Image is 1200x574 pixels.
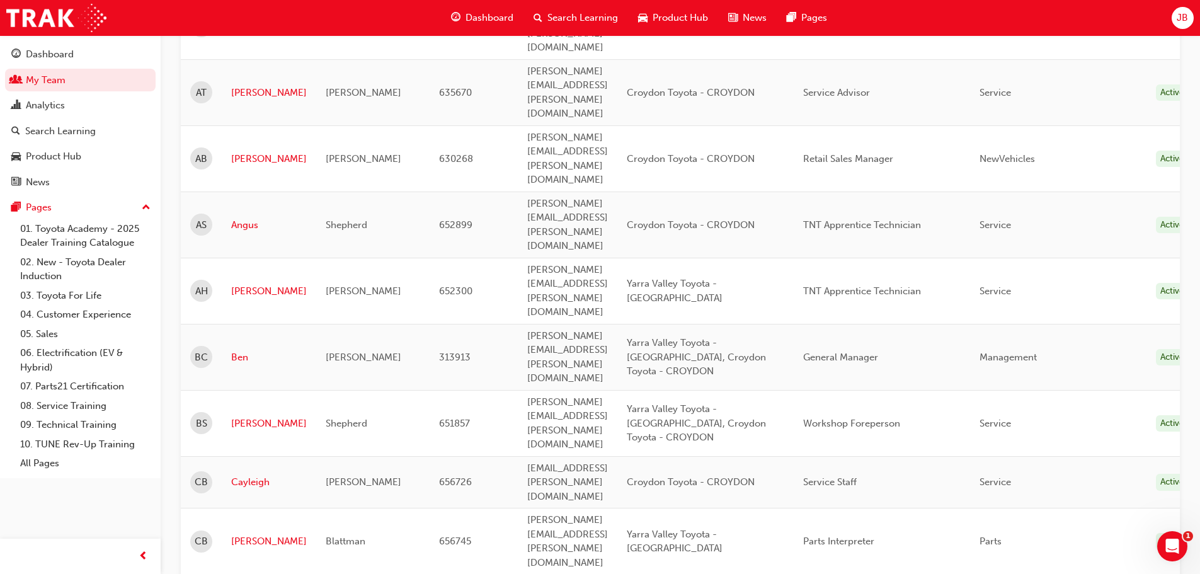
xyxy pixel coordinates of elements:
div: Active [1156,415,1189,432]
a: 08. Service Training [15,396,156,416]
span: CB [195,475,208,490]
span: Parts [980,536,1002,547]
span: Shepherd [326,219,367,231]
span: CB [195,534,208,549]
div: Search Learning [25,124,96,139]
a: 03. Toyota For Life [15,286,156,306]
span: Service [980,418,1011,429]
div: Pages [26,200,52,215]
span: guage-icon [11,49,21,60]
span: 652899 [439,219,472,231]
a: search-iconSearch Learning [523,5,628,31]
div: Active [1156,283,1189,300]
span: TNT Apprentice Technician [803,219,921,231]
span: Product Hub [653,11,708,25]
a: news-iconNews [718,5,777,31]
a: 01. Toyota Academy - 2025 Dealer Training Catalogue [15,219,156,253]
span: 1 [1183,531,1193,541]
a: 09. Technical Training [15,415,156,435]
span: AB [195,152,207,166]
span: [PERSON_NAME][EMAIL_ADDRESS][PERSON_NAME][DOMAIN_NAME] [527,264,608,318]
div: News [26,175,50,190]
a: News [5,171,156,194]
span: General Manager [803,352,878,363]
span: Yarra Valley Toyota - [GEOGRAPHIC_DATA], Croydon Toyota - CROYDON [627,337,766,377]
span: [PERSON_NAME][EMAIL_ADDRESS][PERSON_NAME][DOMAIN_NAME] [527,396,608,451]
span: 651857 [439,418,470,429]
button: JB [1172,7,1194,29]
span: Dashboard [466,11,513,25]
div: Product Hub [26,149,81,164]
span: search-icon [534,10,542,26]
span: [PERSON_NAME][EMAIL_ADDRESS][PERSON_NAME][DOMAIN_NAME] [527,514,608,568]
span: [PERSON_NAME][EMAIL_ADDRESS][PERSON_NAME][DOMAIN_NAME] [527,198,608,252]
div: Active [1156,533,1189,550]
span: [EMAIL_ADDRESS][PERSON_NAME][DOMAIN_NAME] [527,462,608,502]
span: car-icon [11,151,21,163]
a: Product Hub [5,145,156,168]
span: AH [195,284,208,299]
span: pages-icon [787,10,796,26]
a: [PERSON_NAME] [231,534,307,549]
span: BC [195,350,208,365]
span: 652300 [439,285,472,297]
span: 635670 [439,87,472,98]
span: chart-icon [11,100,21,112]
span: [PERSON_NAME][EMAIL_ADDRESS][PERSON_NAME][DOMAIN_NAME] [527,66,608,120]
a: 07. Parts21 Certification [15,377,156,396]
span: pages-icon [11,202,21,214]
span: [PERSON_NAME] [326,285,401,297]
span: Search Learning [547,11,618,25]
a: All Pages [15,454,156,473]
div: Active [1156,217,1189,234]
a: My Team [5,69,156,92]
span: News [743,11,767,25]
div: Active [1156,349,1189,366]
div: Analytics [26,98,65,113]
span: AT [196,86,207,100]
div: Dashboard [26,47,74,62]
span: [PERSON_NAME] [326,153,401,164]
a: 10. TUNE Rev-Up Training [15,435,156,454]
button: Pages [5,196,156,219]
span: 656726 [439,476,472,488]
a: pages-iconPages [777,5,837,31]
a: Cayleigh [231,475,307,490]
a: car-iconProduct Hub [628,5,718,31]
span: Management [980,352,1037,363]
span: Shepherd [326,418,367,429]
span: Service Staff [803,476,857,488]
span: Yarra Valley Toyota - [GEOGRAPHIC_DATA], Croydon Toyota - CROYDON [627,403,766,443]
span: Blattman [326,536,365,547]
span: JB [1177,11,1188,25]
span: Croydon Toyota - CROYDON [627,476,755,488]
span: 313913 [439,352,471,363]
span: prev-icon [139,549,148,565]
a: guage-iconDashboard [441,5,523,31]
span: [PERSON_NAME] [326,352,401,363]
div: Active [1156,151,1189,168]
a: Search Learning [5,120,156,143]
img: Trak [6,4,106,32]
span: NewVehicles [980,153,1035,164]
span: search-icon [11,126,20,137]
span: Croydon Toyota - CROYDON [627,153,755,164]
span: [PERSON_NAME] [326,87,401,98]
span: Service [980,285,1011,297]
div: Active [1156,84,1189,101]
span: Yarra Valley Toyota - [GEOGRAPHIC_DATA] [627,278,723,304]
span: Service [980,219,1011,231]
span: [PERSON_NAME] [326,476,401,488]
span: people-icon [11,75,21,86]
span: 656745 [439,536,471,547]
span: news-icon [728,10,738,26]
span: Croydon Toyota - CROYDON [627,87,755,98]
a: 06. Electrification (EV & Hybrid) [15,343,156,377]
span: Service [980,476,1011,488]
div: Active [1156,474,1189,491]
span: guage-icon [451,10,460,26]
span: Parts Interpreter [803,536,874,547]
span: Service [980,87,1011,98]
a: 04. Customer Experience [15,305,156,324]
